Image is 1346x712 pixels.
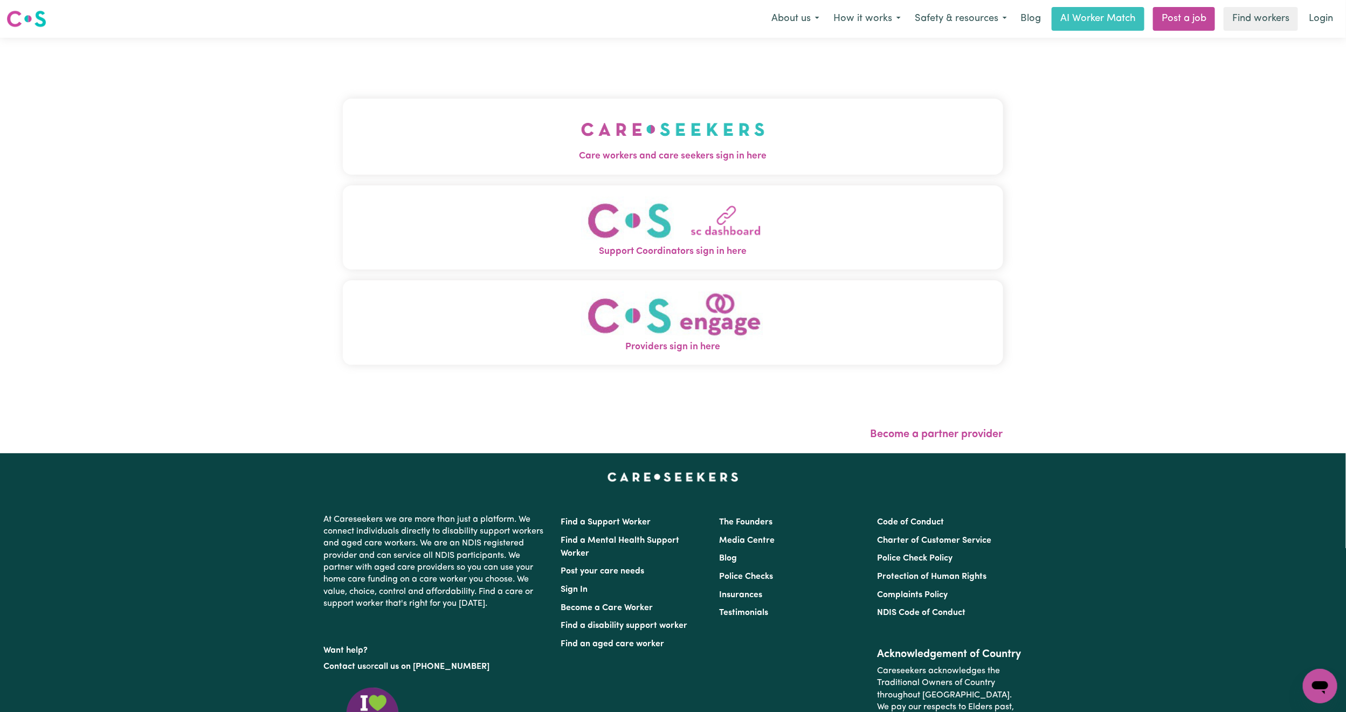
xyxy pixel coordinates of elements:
a: Find a Support Worker [561,518,651,527]
a: Charter of Customer Service [877,536,991,545]
a: Post a job [1153,7,1215,31]
a: Complaints Policy [877,591,948,599]
a: Sign In [561,585,588,594]
a: Blog [1014,7,1047,31]
a: Contact us [324,662,367,671]
button: Support Coordinators sign in here [343,185,1003,270]
a: Post your care needs [561,567,645,576]
button: Care workers and care seekers sign in here [343,99,1003,174]
p: or [324,656,548,677]
a: Become a partner provider [871,429,1003,440]
p: At Careseekers we are more than just a platform. We connect individuals directly to disability su... [324,509,548,614]
a: Police Check Policy [877,554,952,563]
a: NDIS Code of Conduct [877,609,965,617]
a: Testimonials [719,609,768,617]
a: Careseekers home page [608,473,738,481]
a: The Founders [719,518,772,527]
a: Login [1302,7,1340,31]
p: Want help? [324,640,548,656]
button: About us [764,8,826,30]
a: Find a disability support worker [561,621,688,630]
span: Care workers and care seekers sign in here [343,149,1003,163]
a: Blog [719,554,737,563]
img: Careseekers logo [6,9,46,29]
a: Become a Care Worker [561,604,653,612]
span: Support Coordinators sign in here [343,245,1003,259]
iframe: Button to launch messaging window, conversation in progress [1303,669,1337,703]
h2: Acknowledgement of Country [877,648,1022,661]
a: call us on [PHONE_NUMBER] [375,662,490,671]
a: AI Worker Match [1052,7,1144,31]
a: Police Checks [719,572,773,581]
a: Insurances [719,591,762,599]
button: How it works [826,8,908,30]
a: Careseekers logo [6,6,46,31]
button: Safety & resources [908,8,1014,30]
a: Find an aged care worker [561,640,665,648]
a: Media Centre [719,536,775,545]
button: Providers sign in here [343,280,1003,365]
a: Find workers [1224,7,1298,31]
a: Protection of Human Rights [877,572,986,581]
span: Providers sign in here [343,340,1003,354]
a: Code of Conduct [877,518,944,527]
a: Find a Mental Health Support Worker [561,536,680,558]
